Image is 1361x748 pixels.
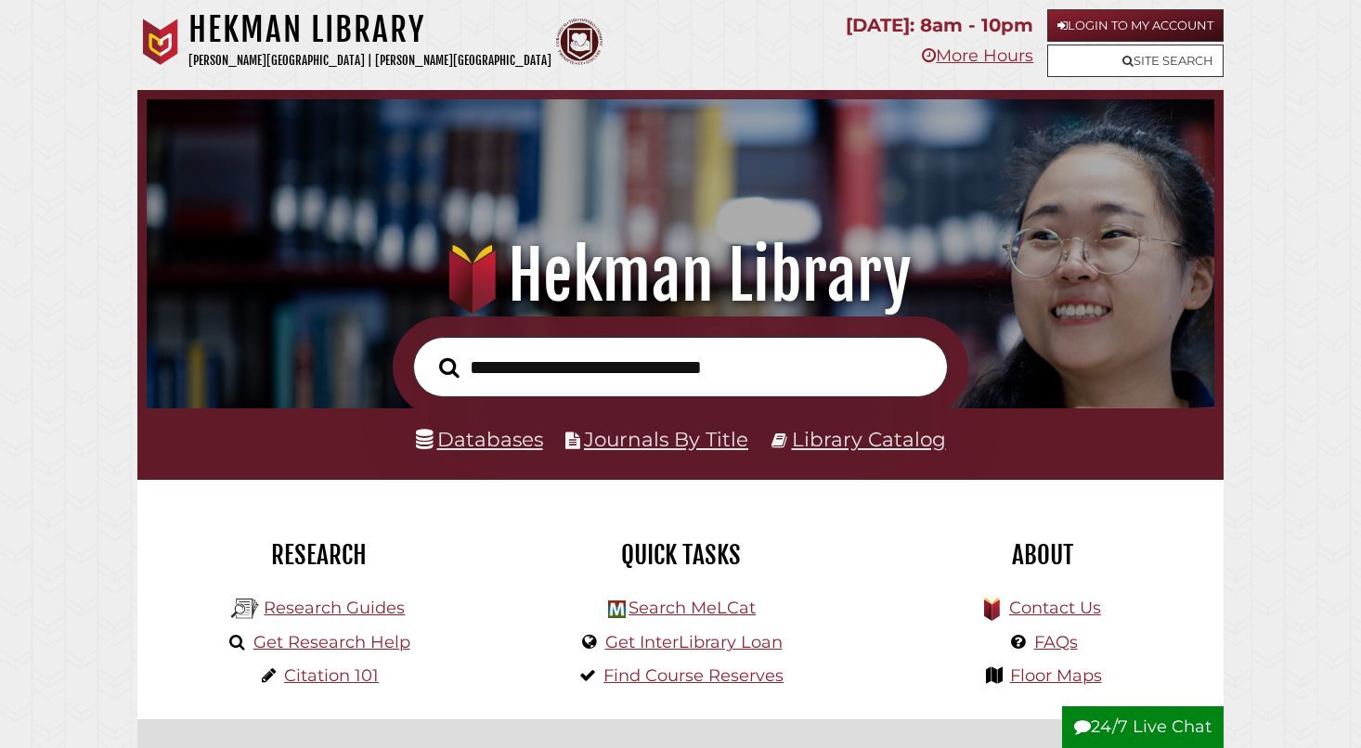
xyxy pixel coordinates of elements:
[846,9,1033,42] p: [DATE]: 8am - 10pm
[605,632,783,652] a: Get InterLibrary Loan
[1010,665,1102,686] a: Floor Maps
[151,539,486,571] h2: Research
[608,600,626,618] img: Hekman Library Logo
[231,595,259,623] img: Hekman Library Logo
[253,632,410,652] a: Get Research Help
[1047,9,1224,42] a: Login to My Account
[167,235,1194,316] h1: Hekman Library
[792,427,946,451] a: Library Catalog
[188,50,551,71] p: [PERSON_NAME][GEOGRAPHIC_DATA] | [PERSON_NAME][GEOGRAPHIC_DATA]
[284,665,379,686] a: Citation 101
[922,45,1033,66] a: More Hours
[1009,598,1101,618] a: Contact Us
[556,19,603,65] img: Calvin Theological Seminary
[430,352,469,383] button: Search
[584,427,748,451] a: Journals By Title
[439,356,460,378] i: Search
[875,539,1210,571] h2: About
[1034,632,1078,652] a: FAQs
[137,19,184,65] img: Calvin University
[188,9,551,50] h1: Hekman Library
[513,539,848,571] h2: Quick Tasks
[629,598,756,618] a: Search MeLCat
[264,598,405,618] a: Research Guides
[603,665,784,686] a: Find Course Reserves
[1047,45,1224,77] a: Site Search
[416,427,543,451] a: Databases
